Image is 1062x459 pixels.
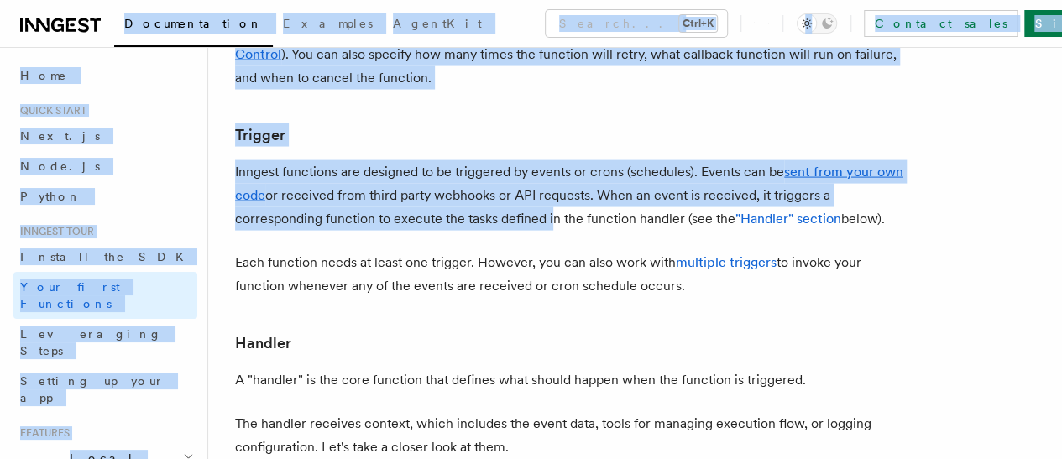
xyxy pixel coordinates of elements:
span: Python [20,190,81,203]
a: Leveraging Steps [13,319,197,366]
span: Features [13,426,70,440]
span: AgentKit [393,17,482,30]
a: multiple triggers [676,254,777,270]
button: Toggle dark mode [797,13,837,34]
span: Examples [283,17,373,30]
a: Handler [235,331,291,355]
a: AgentKit [383,5,492,45]
span: Install the SDK [20,250,194,263]
a: Setting up your app [13,366,197,413]
p: Inngest functions are designed to be triggered by events or crons (schedules). Events can be or r... [235,160,907,231]
span: Next.js [20,129,100,143]
span: Home [20,67,67,84]
a: Node.js [13,151,197,181]
a: Home [13,60,197,91]
span: Setting up your app [20,374,165,404]
a: Flow Control [235,22,850,62]
button: Search...Ctrl+K [546,10,727,37]
a: Install the SDK [13,242,197,272]
span: Documentation [124,17,263,30]
a: Python [13,181,197,211]
a: sent from your own code [235,164,903,203]
a: Contact sales [864,10,1018,37]
a: "Handler" section [735,211,841,227]
a: Documentation [114,5,273,47]
a: Next.js [13,121,197,151]
a: Trigger [235,123,285,147]
p: A "handler" is the core function that defines what should happen when the function is triggered. [235,368,907,392]
span: Inngest tour [13,225,94,238]
span: Node.js [20,159,100,173]
a: Your first Functions [13,272,197,319]
span: Quick start [13,104,86,117]
span: Leveraging Steps [20,327,162,357]
kbd: Ctrl+K [679,15,717,32]
p: Each function needs at least one trigger. However, you can also work with to invoke your function... [235,251,907,298]
span: Your first Functions [20,280,120,310]
p: The handler receives context, which includes the event data, tools for managing execution flow, o... [235,412,907,459]
a: Examples [273,5,383,45]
